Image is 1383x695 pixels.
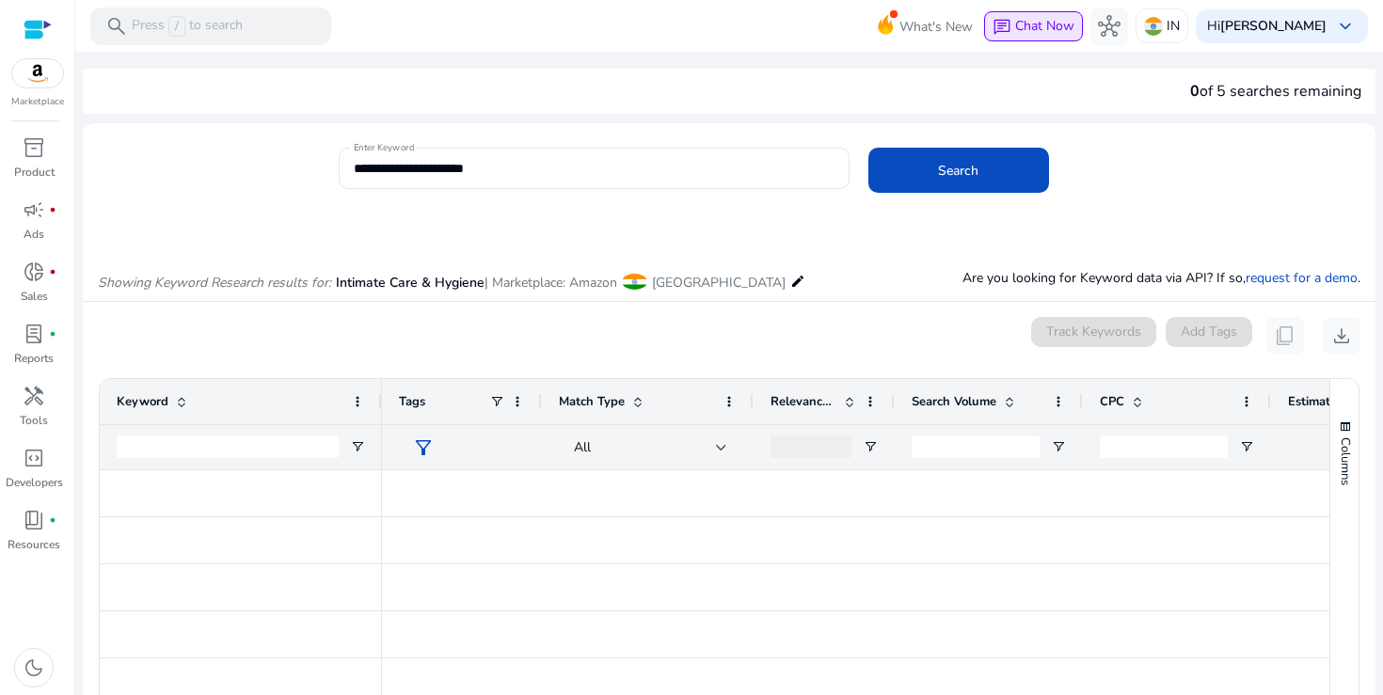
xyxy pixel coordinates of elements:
input: CPC Filter Input [1100,435,1228,458]
p: Are you looking for Keyword data via API? If so, . [962,268,1360,288]
p: Developers [6,474,63,491]
button: Search [868,148,1049,193]
p: Sales [21,288,48,305]
img: amazon.svg [12,59,63,87]
span: fiber_manual_record [49,516,56,524]
span: chat [993,18,1011,37]
p: Resources [8,536,60,553]
span: Keyword [117,393,168,410]
span: handyman [23,385,45,407]
img: in.svg [1144,17,1163,36]
p: Reports [14,350,54,367]
span: Match Type [559,393,625,410]
span: keyboard_arrow_down [1334,15,1357,38]
span: lab_profile [23,323,45,345]
span: book_4 [23,509,45,531]
span: Search [938,161,978,181]
span: fiber_manual_record [49,206,56,213]
span: inventory_2 [23,136,45,159]
span: code_blocks [23,447,45,469]
span: Chat Now [1015,17,1074,35]
span: Intimate Care & Hygiene [336,274,485,292]
p: IN [1167,9,1180,42]
span: hub [1098,15,1121,38]
button: chatChat Now [984,11,1083,41]
span: What's New [899,10,973,43]
button: hub [1090,8,1128,45]
b: [PERSON_NAME] [1220,17,1327,35]
span: Relevance Score [771,393,836,410]
span: 0 [1190,81,1200,102]
a: request for a demo [1246,269,1358,287]
button: Open Filter Menu [350,439,365,454]
p: Press to search [132,16,243,37]
span: search [105,15,128,38]
button: Open Filter Menu [1239,439,1254,454]
p: Ads [24,226,44,243]
span: filter_alt [412,436,435,459]
span: fiber_manual_record [49,330,56,338]
p: Product [14,164,55,181]
p: Marketplace [11,95,64,109]
span: donut_small [23,261,45,283]
span: | Marketplace: Amazon [485,274,617,292]
span: campaign [23,198,45,221]
p: Hi [1207,20,1327,33]
mat-label: Enter Keyword [354,141,414,154]
i: Showing Keyword Research results for: [98,274,331,292]
input: Keyword Filter Input [117,435,339,458]
span: Tags [399,393,425,410]
p: Tools [20,412,48,429]
button: download [1323,317,1360,355]
button: Open Filter Menu [863,439,878,454]
span: [GEOGRAPHIC_DATA] [652,274,786,292]
div: of 5 searches remaining [1190,80,1361,103]
span: All [574,438,591,456]
span: Columns [1337,437,1354,485]
span: download [1330,324,1353,347]
span: dark_mode [23,656,45,679]
span: / [168,16,185,37]
input: Search Volume Filter Input [912,435,1040,458]
button: Open Filter Menu [1051,439,1066,454]
mat-icon: edit [790,270,805,292]
span: fiber_manual_record [49,268,56,276]
span: Search Volume [912,393,996,410]
span: CPC [1100,393,1124,410]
